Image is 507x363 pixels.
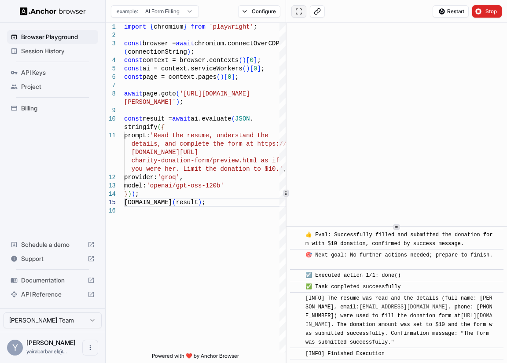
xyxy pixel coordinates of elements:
[359,304,448,310] a: [EMAIL_ADDRESS][DOMAIN_NAME]
[7,66,98,80] div: API Keys
[150,23,154,30] span: {
[191,115,231,122] span: ai.evaluate
[172,115,191,122] span: await
[253,57,257,64] span: ]
[124,132,150,139] span: prompt:
[106,115,116,123] div: 10
[124,191,128,198] span: }
[82,340,98,356] button: Open menu
[21,82,95,91] span: Project
[106,106,116,115] div: 9
[124,65,143,72] span: const
[294,294,299,303] span: ​
[124,23,146,30] span: import
[180,99,183,106] span: ;
[21,47,95,55] span: Session History
[250,65,253,72] span: [
[143,90,176,97] span: page.goto
[106,190,116,198] div: 14
[191,23,206,30] span: from
[128,48,187,55] span: connectionString
[485,8,498,15] span: Stop
[176,99,180,106] span: )
[238,5,281,18] button: Configure
[220,73,224,81] span: )
[246,57,250,64] span: [
[242,65,246,72] span: (
[143,57,239,64] span: context = browser.contexts
[250,115,253,122] span: .
[152,352,239,363] span: Powered with ❤️ by Anchor Browser
[7,238,98,252] div: Schedule a demo
[231,115,235,122] span: (
[124,174,158,181] span: provider:
[246,65,250,72] span: )
[172,199,176,206] span: (
[132,157,279,164] span: charity-donation-form/preview.html as if
[187,48,191,55] span: )
[253,23,257,30] span: ;
[106,173,116,182] div: 12
[235,73,239,81] span: ;
[161,124,165,131] span: {
[7,252,98,266] div: Support
[106,207,116,215] div: 16
[294,251,299,260] span: ​
[124,124,158,131] span: stringify
[257,65,261,72] span: ]
[146,182,224,189] span: 'openai/gpt-oss-120b'
[106,56,116,65] div: 4
[21,254,84,263] span: Support
[21,104,95,113] span: Billing
[106,198,116,207] div: 15
[7,44,98,58] div: Session History
[305,351,385,357] span: [INFO] Finished Execution
[305,272,401,279] span: ☑️ Executed action 1/1: done()
[124,199,172,206] span: [DOMAIN_NAME]
[124,99,176,106] span: [PERSON_NAME]'
[106,40,116,48] div: 3
[261,65,265,72] span: ;
[124,90,143,97] span: await
[257,57,261,64] span: ;
[106,132,116,140] div: 11
[250,57,253,64] span: 0
[132,149,198,156] span: [DOMAIN_NAME][URL]
[472,5,502,18] button: Stop
[26,348,67,355] span: yairabarbanel@gmail.com
[143,40,176,47] span: browser =
[124,40,143,47] span: const
[132,140,287,147] span: details, and complete the form at https://
[191,48,194,55] span: ;
[7,340,23,356] div: Y
[447,8,464,15] span: Restart
[21,276,84,285] span: Documentation
[176,90,180,97] span: (
[106,81,116,90] div: 7
[231,73,235,81] span: ]
[106,73,116,81] div: 6
[235,115,250,122] span: JSON
[305,313,492,328] a: [URL][DOMAIN_NAME]
[242,57,246,64] span: )
[21,68,95,77] span: API Keys
[7,287,98,301] div: API Reference
[124,182,146,189] span: model:
[21,290,84,299] span: API Reference
[433,5,469,18] button: Restart
[180,90,250,97] span: '[URL][DOMAIN_NAME]
[176,40,195,47] span: await
[198,199,202,206] span: )
[150,132,268,139] span: 'Read the resume, understand the
[106,23,116,31] div: 1
[124,115,143,122] span: const
[7,273,98,287] div: Documentation
[305,232,492,247] span: 👍 Eval: Successfully filled and submitted the donation form with $10 donation, confirmed by succe...
[158,174,180,181] span: 'groq'
[305,295,492,345] span: [INFO] The resume was read and the details (full name: [PERSON_NAME], email: , phone: [PHONE_NUMB...
[305,284,401,290] span: ✅ Task completed successfully
[21,240,84,249] span: Schedule a demo
[143,73,217,81] span: page = context.pages
[21,33,95,41] span: Browser Playground
[291,5,306,18] button: Open in full screen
